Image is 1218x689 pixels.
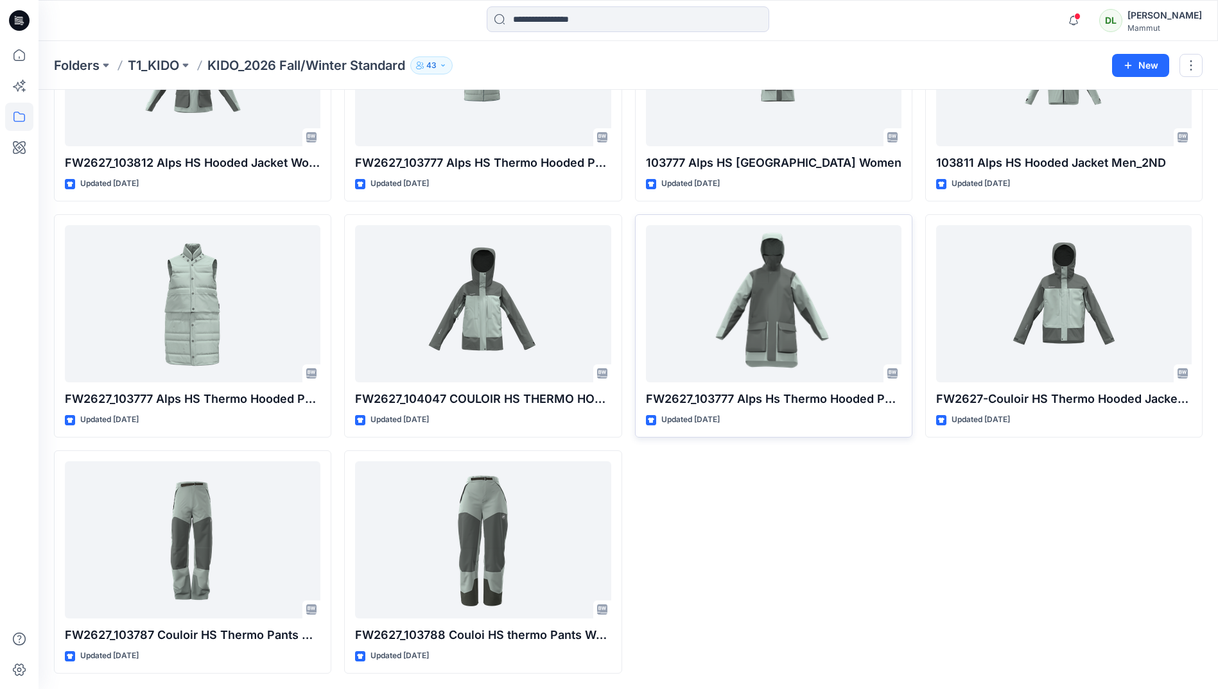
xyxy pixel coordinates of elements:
[1127,8,1202,23] div: [PERSON_NAME]
[355,390,611,408] p: FW2627_104047 COULOIR HS THERMO HOODED JACKET WOMEN
[80,649,139,663] p: Updated [DATE]
[355,461,611,618] a: FW2627_103788 Couloi HS thermo Pants Women
[207,56,405,74] p: KIDO_2026 Fall/Winter Standard
[65,154,320,172] p: FW2627_103812 Alps HS Hooded Jacket Women
[936,225,1192,382] a: FW2627-Couloir HS Thermo Hooded Jacket Men
[370,177,429,191] p: Updated [DATE]
[355,225,611,382] a: FW2627_104047 COULOIR HS THERMO HOODED JACKET WOMEN
[65,461,320,618] a: FW2627_103787 Couloir HS Thermo Pants Men
[128,56,179,74] a: T1_KIDO
[80,413,139,427] p: Updated [DATE]
[65,626,320,644] p: FW2627_103787 Couloir HS Thermo Pants Men
[1112,54,1169,77] button: New
[661,177,720,191] p: Updated [DATE]
[1127,23,1202,33] div: Mammut
[952,413,1010,427] p: Updated [DATE]
[54,56,100,74] a: Folders
[661,413,720,427] p: Updated [DATE]
[646,154,901,172] p: 103777 Alps HS [GEOGRAPHIC_DATA] Women
[426,58,437,72] p: 43
[952,177,1010,191] p: Updated [DATE]
[936,390,1192,408] p: FW2627-Couloir HS Thermo Hooded Jacket Men
[65,390,320,408] p: FW2627_103777 Alps HS Thermo Hooded Parka Women_Inner Vest
[355,154,611,172] p: FW2627_103777 Alps HS Thermo Hooded Parka Women_DL
[936,154,1192,172] p: 103811 Alps HS Hooded Jacket Men_2ND
[370,413,429,427] p: Updated [DATE]
[410,56,453,74] button: 43
[80,177,139,191] p: Updated [DATE]
[370,649,429,663] p: Updated [DATE]
[646,225,901,382] a: FW2627_103777 Alps Hs Thermo Hooded Parka Women
[355,626,611,644] p: FW2627_103788 Couloi HS thermo Pants Women
[646,390,901,408] p: FW2627_103777 Alps Hs Thermo Hooded Parka Women
[65,225,320,382] a: FW2627_103777 Alps HS Thermo Hooded Parka Women_Inner Vest
[1099,9,1122,32] div: DL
